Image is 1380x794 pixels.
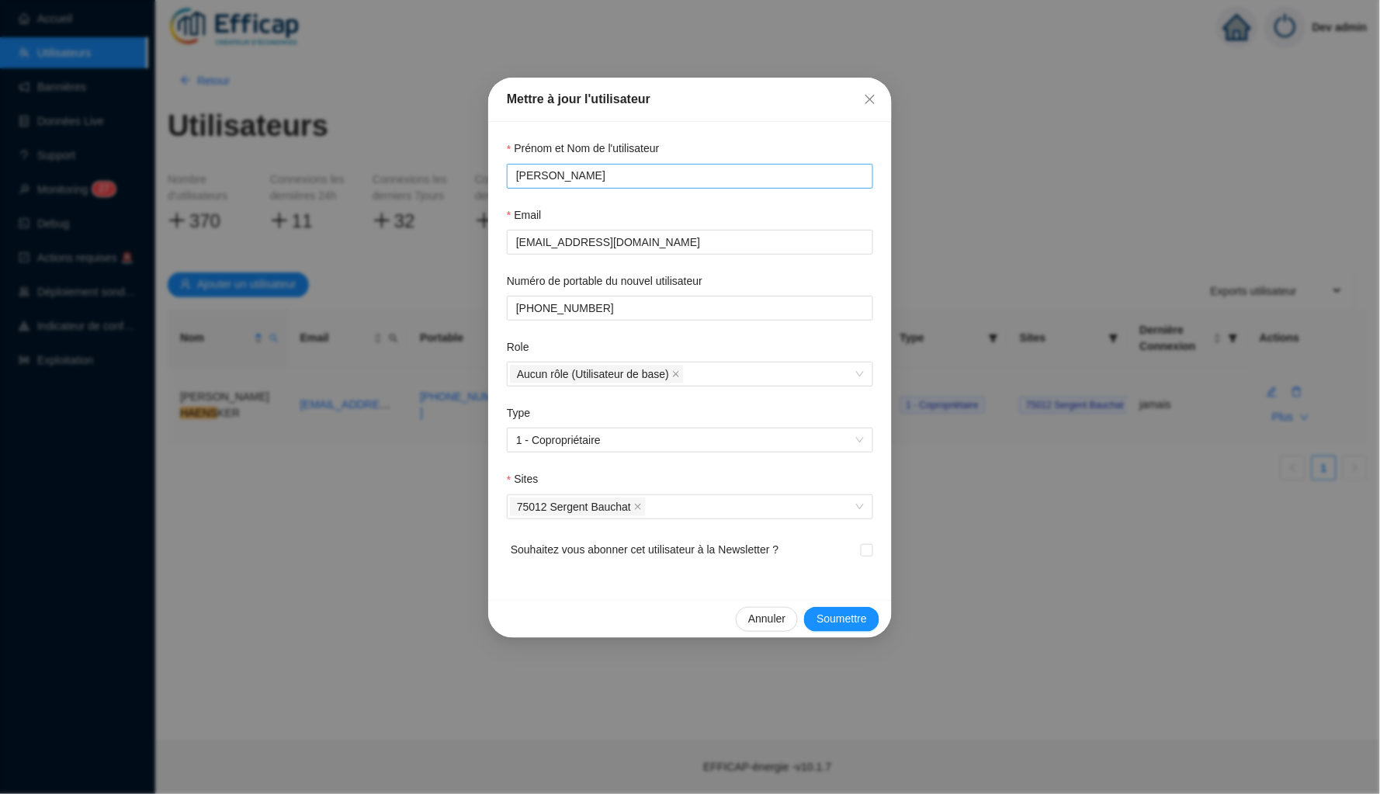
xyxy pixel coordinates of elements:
span: 1 - Copropriétaire [516,428,864,452]
label: Role [507,339,540,355]
span: Soumettre [817,611,867,627]
button: Close [858,87,882,112]
button: Annuler [736,607,798,632]
label: Sites [507,471,549,487]
label: Type [507,405,541,421]
span: close [864,93,876,106]
label: Prénom et Nom de l'utilisateur [507,140,670,157]
span: close [672,370,680,378]
span: 75012 Sergent Bauchat [510,498,646,516]
span: 75012 Sergent Bauchat [517,498,631,515]
span: Annuler [748,611,785,627]
button: Soumettre [804,607,879,632]
span: close [634,503,642,511]
input: Numéro de portable du nouvel utilisateur [516,300,861,317]
span: Aucun rôle (Utilisateur de base) [510,365,684,383]
input: Prénom et Nom de l'utilisateur [516,168,861,184]
input: Email [516,234,861,251]
label: Email [507,207,552,224]
div: Mettre à jour l'utilisateur [507,90,873,109]
span: Aucun rôle (Utilisateur de base) [517,366,669,383]
span: Fermer [858,93,882,106]
span: Souhaitez vous abonner cet utilisateur à la Newsletter ? [511,542,779,577]
label: Numéro de portable du nouvel utilisateur [507,273,713,290]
